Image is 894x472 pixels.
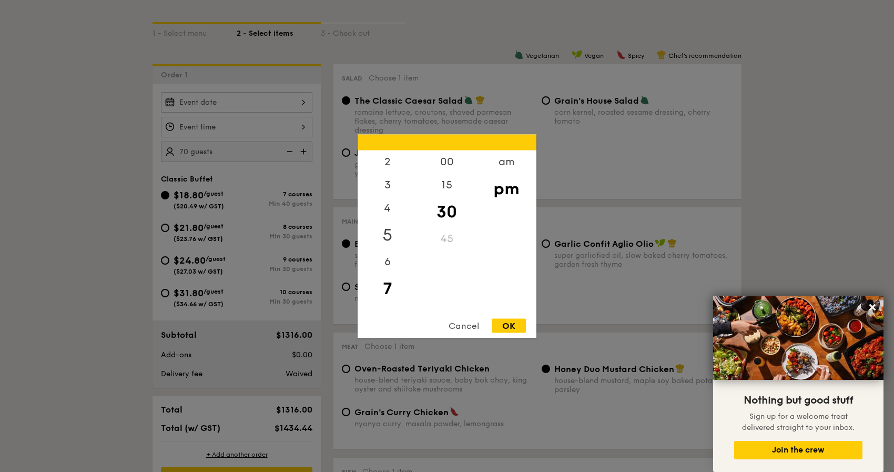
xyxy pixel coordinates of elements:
div: 2 [358,150,417,173]
div: 4 [358,196,417,219]
div: Cancel [438,318,490,333]
div: 15 [417,173,476,196]
button: Join the crew [734,441,862,459]
div: 00 [417,150,476,173]
span: Nothing but good stuff [744,394,853,407]
div: 6 [358,250,417,273]
div: 30 [417,196,476,227]
button: Close [864,299,881,316]
div: 45 [417,227,476,250]
div: 5 [358,219,417,250]
div: 8 [358,304,417,327]
div: 7 [358,273,417,304]
div: pm [476,173,536,204]
div: am [476,150,536,173]
span: Sign up for a welcome treat delivered straight to your inbox. [742,412,855,432]
div: 3 [358,173,417,196]
img: DSC07876-Edit02-Large.jpeg [713,296,883,380]
div: OK [492,318,526,333]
